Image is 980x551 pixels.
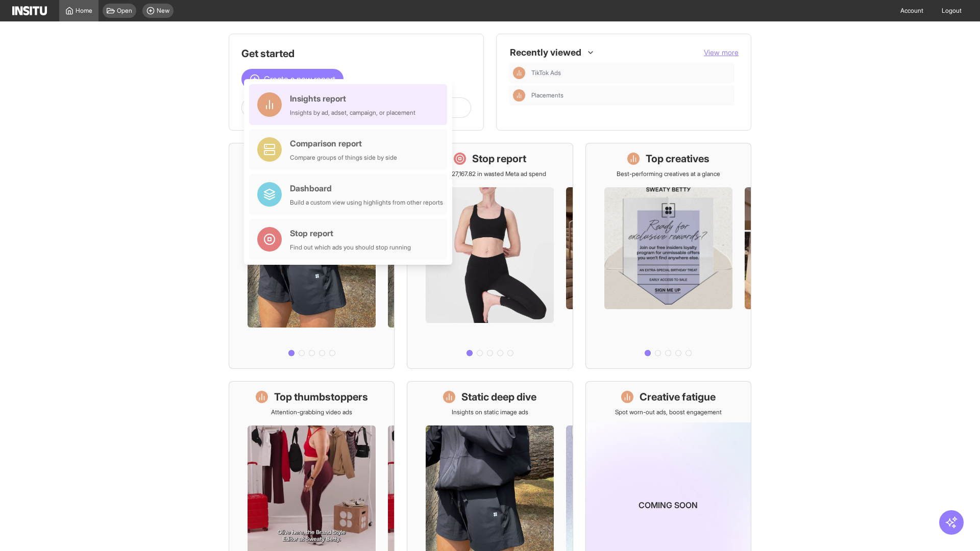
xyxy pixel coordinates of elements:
span: Home [76,7,92,15]
p: Attention-grabbing video ads [271,408,352,416]
h1: Top thumbstoppers [274,390,368,404]
div: Insights [513,67,525,79]
span: Placements [531,91,563,99]
span: Placements [531,91,730,99]
span: Open [117,7,132,15]
span: TikTok Ads [531,69,561,77]
span: Create a new report [264,73,335,85]
a: Stop reportSave £27,167.82 in wasted Meta ad spend [407,143,573,369]
div: Insights by ad, adset, campaign, or placement [290,109,415,117]
div: Insights report [290,92,415,105]
button: Create a new report [241,69,344,89]
p: Best-performing creatives at a glance [617,170,720,178]
span: New [157,7,169,15]
p: Save £27,167.82 in wasted Meta ad spend [433,170,546,178]
div: Comparison report [290,137,397,149]
span: View more [704,48,739,57]
a: Top creativesBest-performing creatives at a glance [585,143,751,369]
div: Insights [513,89,525,102]
div: Compare groups of things side by side [290,154,397,162]
h1: Get started [241,46,471,61]
h1: Static deep dive [461,390,536,404]
div: Stop report [290,227,411,239]
h1: Stop report [472,152,526,166]
p: Insights on static image ads [452,408,528,416]
div: Dashboard [290,182,443,194]
h1: Top creatives [646,152,709,166]
span: TikTok Ads [531,69,730,77]
div: Build a custom view using highlights from other reports [290,198,443,207]
img: Logo [12,6,47,15]
button: View more [704,47,739,58]
div: Find out which ads you should stop running [290,243,411,252]
a: What's live nowSee all active ads instantly [229,143,395,369]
